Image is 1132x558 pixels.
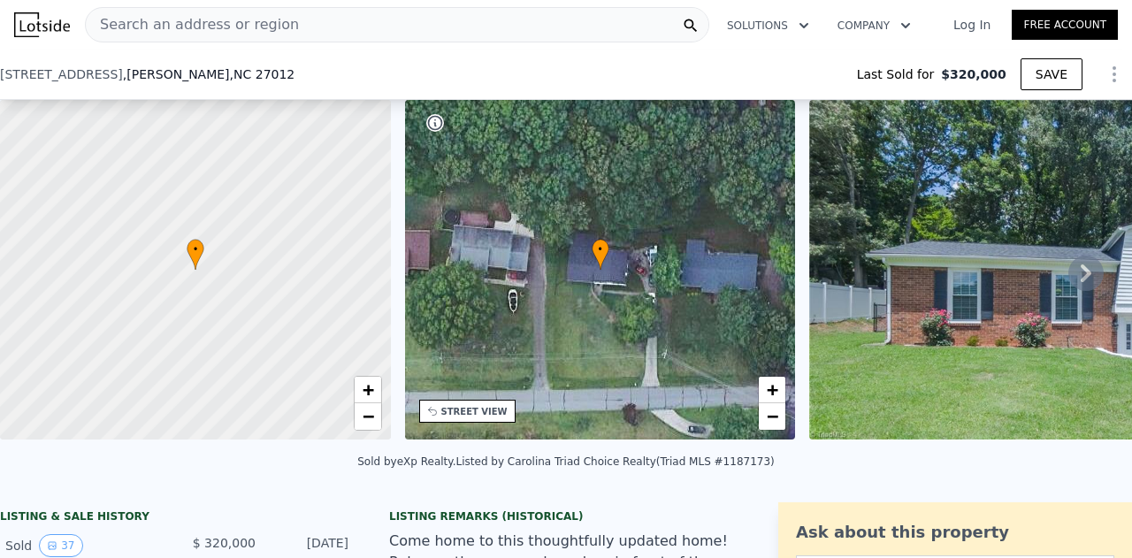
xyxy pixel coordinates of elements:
div: Listing Remarks (Historical) [389,509,743,524]
div: Sold by eXp Realty . [357,455,455,468]
span: − [362,405,373,427]
button: Show Options [1097,57,1132,92]
div: Listed by Carolina Triad Choice Realty (Triad MLS #1187173) [456,455,775,468]
div: STREET VIEW [441,405,508,418]
div: Sold [5,534,163,557]
div: • [592,239,609,270]
button: SAVE [1021,58,1082,90]
div: Ask about this property [796,520,1114,545]
span: + [362,378,373,401]
span: − [767,405,778,427]
a: Zoom out [355,403,381,430]
button: Solutions [713,10,823,42]
div: [DATE] [270,534,348,557]
img: Lotside [14,12,70,37]
span: Search an address or region [86,14,299,35]
span: $320,000 [941,65,1006,83]
div: • [187,239,204,270]
a: Log In [932,16,1012,34]
span: $ 320,000 [193,536,256,550]
a: Free Account [1012,10,1118,40]
span: + [767,378,778,401]
span: • [592,241,609,257]
span: , NC 27012 [230,67,295,81]
button: View historical data [39,534,82,557]
a: Zoom out [759,403,785,430]
a: Zoom in [759,377,785,403]
span: • [187,241,204,257]
span: Last Sold for [857,65,942,83]
a: Zoom in [355,377,381,403]
button: Company [823,10,925,42]
span: , [PERSON_NAME] [123,65,294,83]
